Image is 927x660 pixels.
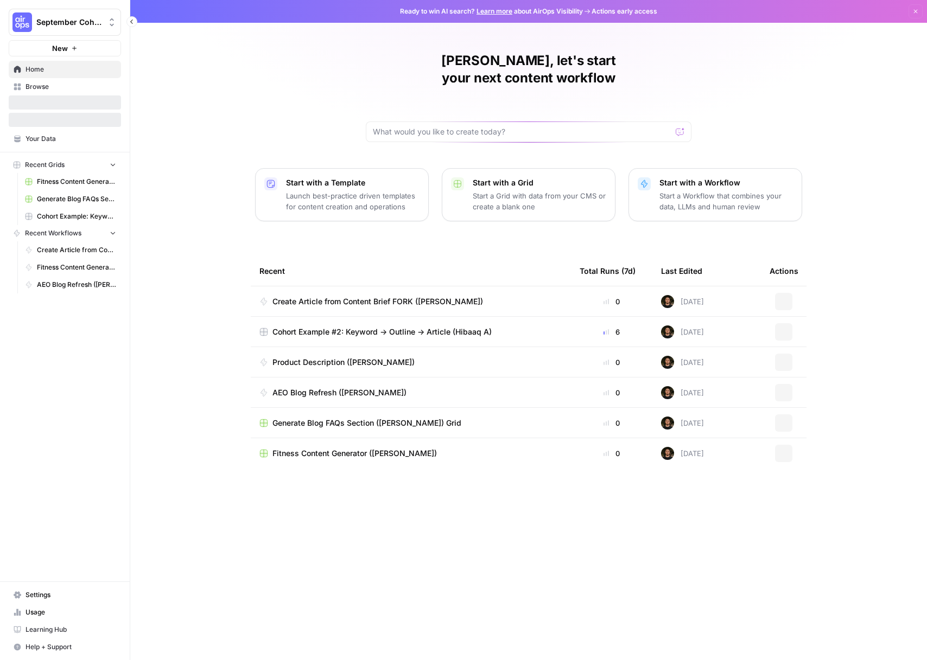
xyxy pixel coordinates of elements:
div: [DATE] [661,356,704,369]
button: Start with a GridStart a Grid with data from your CMS or create a blank one [442,168,615,221]
input: What would you like to create today? [373,126,671,137]
img: yb40j7jvyap6bv8k3d2kukw6raee [661,447,674,460]
span: Recent Workflows [25,228,81,238]
p: Start with a Template [286,177,420,188]
img: September Cohort Logo [12,12,32,32]
span: AEO Blog Refresh ([PERSON_NAME]) [37,280,116,290]
p: Launch best-practice driven templates for content creation and operations [286,190,420,212]
span: Actions early access [592,7,657,16]
img: yb40j7jvyap6bv8k3d2kukw6raee [661,325,674,338]
button: Help + Support [9,638,121,656]
div: [DATE] [661,295,704,308]
div: [DATE] [661,386,704,399]
a: Generate Blog FAQs Section ([PERSON_NAME]) Grid [20,190,121,208]
img: yb40j7jvyap6bv8k3d2kukw6raee [661,386,674,399]
button: Start with a WorkflowStart a Workflow that combines your data, LLMs and human review [628,168,802,221]
h1: [PERSON_NAME], let's start your next content workflow [366,52,691,87]
a: Create Article from Content Brief FORK ([PERSON_NAME]) [20,241,121,259]
div: 0 [580,357,644,368]
span: Fitness Content Generator ([PERSON_NAME]) [272,448,437,459]
a: Product Description ([PERSON_NAME]) [259,357,562,368]
span: Your Data [26,134,116,144]
a: Cohort Example #2: Keyword -> Outline -> Article (Hibaaq A) [259,326,562,337]
div: Recent [259,256,562,286]
p: Start with a Workflow [659,177,793,188]
div: Last Edited [661,256,702,286]
a: Fitness Content Generator ([PERSON_NAME]) [20,173,121,190]
img: yb40j7jvyap6bv8k3d2kukw6raee [661,416,674,430]
span: Recent Grids [25,160,65,170]
span: Generate Blog FAQs Section ([PERSON_NAME]) Grid [272,418,461,428]
span: Help + Support [26,642,116,652]
span: Product Description ([PERSON_NAME]) [272,357,415,368]
div: 0 [580,387,644,398]
span: Create Article from Content Brief FORK ([PERSON_NAME]) [272,296,483,307]
p: Start a Workflow that combines your data, LLMs and human review [659,190,793,212]
span: Create Article from Content Brief FORK ([PERSON_NAME]) [37,245,116,255]
div: Total Runs (7d) [580,256,636,286]
a: AEO Blog Refresh ([PERSON_NAME]) [259,387,562,398]
div: 6 [580,326,644,337]
div: 0 [580,418,644,428]
a: Fitness Content Generator ([PERSON_NAME]) [259,448,562,459]
span: Learning Hub [26,625,116,635]
button: Start with a TemplateLaunch best-practice driven templates for content creation and operations [255,168,429,221]
p: Start a Grid with data from your CMS or create a blank one [473,190,606,212]
div: 0 [580,296,644,307]
div: [DATE] [661,325,704,338]
button: Workspace: September Cohort [9,9,121,36]
a: Learning Hub [9,621,121,638]
a: Fitness Content Generator ([PERSON_NAME]) [20,259,121,276]
span: Fitness Content Generator ([PERSON_NAME]) [37,177,116,187]
button: Recent Grids [9,157,121,173]
a: Create Article from Content Brief FORK ([PERSON_NAME]) [259,296,562,307]
button: Recent Workflows [9,225,121,241]
button: New [9,40,121,56]
span: Ready to win AI search? about AirOps Visibility [400,7,583,16]
a: Your Data [9,130,121,148]
span: Settings [26,590,116,600]
span: Usage [26,607,116,617]
a: Settings [9,586,121,604]
div: 0 [580,448,644,459]
div: [DATE] [661,416,704,430]
a: Home [9,61,121,78]
span: Home [26,65,116,74]
span: Browse [26,82,116,92]
a: Usage [9,604,121,621]
span: AEO Blog Refresh ([PERSON_NAME]) [272,387,407,398]
img: yb40j7jvyap6bv8k3d2kukw6raee [661,356,674,369]
p: Start with a Grid [473,177,606,188]
img: yb40j7jvyap6bv8k3d2kukw6raee [661,295,674,308]
a: AEO Blog Refresh ([PERSON_NAME]) [20,276,121,293]
a: Generate Blog FAQs Section ([PERSON_NAME]) Grid [259,418,562,428]
span: Fitness Content Generator ([PERSON_NAME]) [37,262,116,272]
span: Cohort Example #2: Keyword -> Outline -> Article (Hibaaq A) [272,326,492,337]
span: Generate Blog FAQs Section ([PERSON_NAME]) Grid [37,194,116,204]
div: [DATE] [661,447,704,460]
a: Cohort Example: Keyword -> Outline -> Article [20,208,121,225]
a: Learn more [477,7,512,15]
span: September Cohort [36,17,102,28]
div: Actions [770,256,798,286]
span: New [52,43,68,54]
span: Cohort Example: Keyword -> Outline -> Article [37,212,116,221]
a: Browse [9,78,121,95]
